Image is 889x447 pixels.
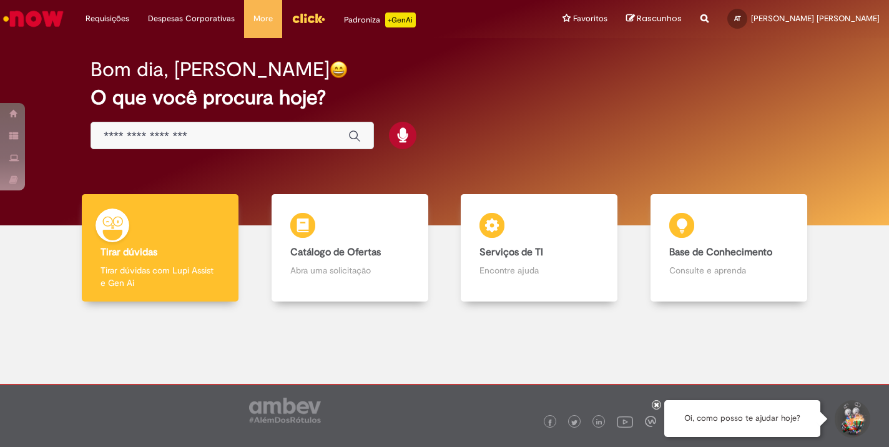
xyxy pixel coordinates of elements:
span: Rascunhos [637,12,682,24]
div: Oi, como posso te ajudar hoje? [664,400,820,437]
b: Tirar dúvidas [101,246,157,258]
button: Iniciar Conversa de Suporte [833,400,870,438]
img: logo_footer_facebook.png [547,420,553,426]
a: Catálogo de Ofertas Abra uma solicitação [255,194,445,302]
span: AT [734,14,741,22]
img: logo_footer_twitter.png [571,420,577,426]
b: Serviços de TI [479,246,543,258]
a: Tirar dúvidas Tirar dúvidas com Lupi Assist e Gen Ai [66,194,255,302]
h2: O que você procura hoje? [91,87,798,109]
b: Catálogo de Ofertas [290,246,381,258]
span: Requisições [86,12,129,25]
img: ServiceNow [1,6,66,31]
p: Abra uma solicitação [290,264,410,277]
span: Favoritos [573,12,607,25]
img: happy-face.png [330,61,348,79]
img: logo_footer_linkedin.png [596,419,602,426]
img: logo_footer_youtube.png [617,413,633,430]
p: Tirar dúvidas com Lupi Assist e Gen Ai [101,264,220,289]
p: +GenAi [385,12,416,27]
span: Despesas Corporativas [148,12,235,25]
span: More [253,12,273,25]
span: [PERSON_NAME] [PERSON_NAME] [751,13,880,24]
b: Base de Conhecimento [669,246,772,258]
a: Base de Conhecimento Consulte e aprenda [634,194,824,302]
img: logo_footer_workplace.png [645,416,656,427]
p: Encontre ajuda [479,264,599,277]
p: Consulte e aprenda [669,264,788,277]
a: Rascunhos [626,13,682,25]
h2: Bom dia, [PERSON_NAME] [91,59,330,81]
img: click_logo_yellow_360x200.png [292,9,325,27]
a: Serviços de TI Encontre ajuda [444,194,634,302]
img: logo_footer_ambev_rotulo_gray.png [249,398,321,423]
div: Padroniza [344,12,416,27]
